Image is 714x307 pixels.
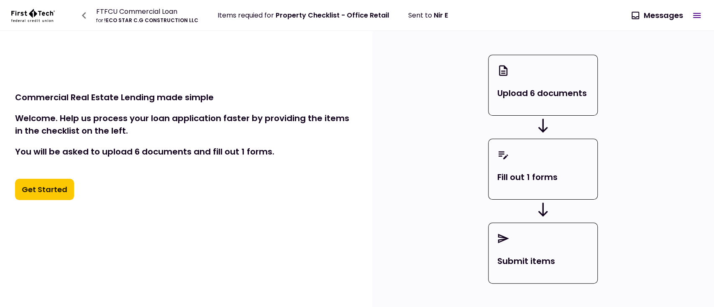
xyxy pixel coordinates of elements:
[96,17,103,24] span: for
[218,10,389,20] div: Items requied for
[434,10,448,20] span: Nir E
[497,255,589,267] p: Submit items
[96,6,198,17] div: FTFCU Commercial Loan
[15,179,74,200] button: Get Started
[15,146,274,157] strong: You will be asked to upload 6 documents and fill out 1 forms.
[15,112,349,137] strong: Welcome. Help us process your loan application faster by providing the items in the checklist on ...
[15,91,214,103] strong: Commercial Real Estate Lending made simple
[408,10,448,20] div: Sent to
[625,5,690,26] button: Messages
[497,171,589,183] p: Fill out 1 forms
[96,17,198,24] div: !ECO STAR C.G CONSTRUCTION LLC
[276,10,389,20] span: Property Checklist - Office Retail
[497,87,589,99] p: Upload 6 documents
[10,3,56,28] img: Logo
